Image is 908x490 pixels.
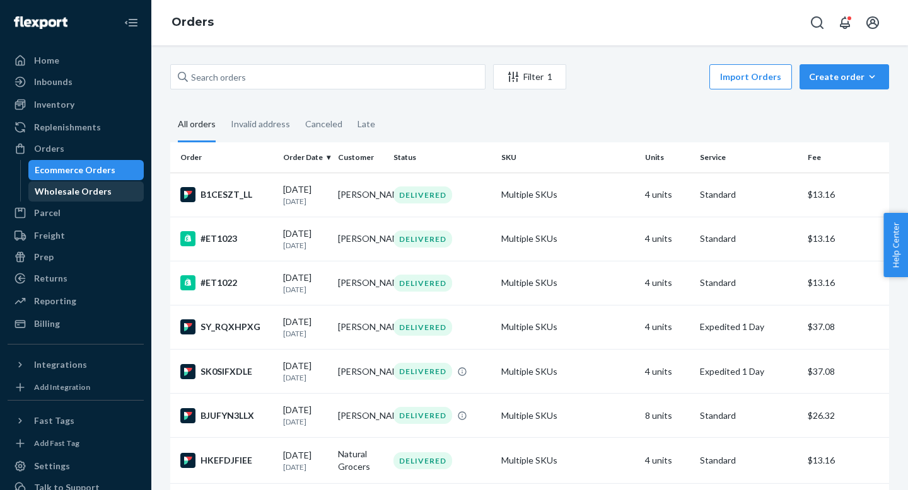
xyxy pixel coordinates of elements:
div: Billing [34,317,60,330]
p: Standard [700,454,798,467]
div: DELIVERED [393,452,452,469]
div: Create order [809,71,880,83]
div: Integrations [34,358,87,371]
th: SKU [496,142,640,173]
th: Units [640,142,695,173]
div: HKEFDJFIEE [180,453,273,468]
div: DELIVERED [393,275,452,292]
th: Fee [803,142,889,173]
td: $13.16 [803,438,889,484]
button: Filter [493,64,566,89]
a: Ecommerce Orders [28,160,144,180]
div: B1CESZT_LL [180,187,273,202]
th: Order [170,142,278,173]
a: Add Fast Tag [8,436,144,451]
div: Prep [34,251,54,263]
a: Settings [8,456,144,476]
td: $37.08 [803,305,889,349]
div: Replenishments [34,121,101,134]
p: Standard [700,409,798,422]
a: Returns [8,268,144,288]
td: Multiple SKUs [496,394,640,438]
div: [DATE] [283,227,328,251]
div: Customer [338,152,383,162]
div: DELIVERED [393,319,452,336]
div: BJUFYN3LLX [180,408,273,423]
button: Create order [800,64,889,89]
a: Orders [172,15,214,29]
div: [DATE] [283,360,328,383]
th: Status [388,142,496,173]
td: Multiple SKUs [496,217,640,261]
p: Standard [700,276,798,289]
div: Add Fast Tag [34,438,79,448]
div: Settings [34,460,70,472]
td: $13.16 [803,217,889,261]
a: Orders [8,139,144,159]
button: Open notifications [832,10,858,35]
td: 4 units [640,350,695,394]
td: $13.16 [803,261,889,305]
button: Open Search Box [805,10,830,35]
a: Inventory [8,94,144,115]
img: Flexport logo [14,16,67,29]
div: Add Integration [34,382,90,392]
td: 4 units [640,217,695,261]
p: [DATE] [283,372,328,383]
td: [PERSON_NAME] [333,305,388,349]
td: Multiple SKUs [496,261,640,305]
div: Reporting [34,295,76,307]
div: SK0SIFXDLE [180,364,273,379]
div: Late [358,108,375,140]
div: #ET1022 [180,275,273,290]
a: Wholesale Orders [28,181,144,202]
p: Expedited 1 Day [700,365,798,378]
div: Inventory [34,98,74,111]
div: #ET1023 [180,231,273,246]
button: Integrations [8,355,144,375]
div: [DATE] [283,183,328,207]
div: Home [34,54,59,67]
span: Help Center [883,213,908,277]
div: DELIVERED [393,363,452,380]
td: 4 units [640,438,695,484]
td: 4 units [640,305,695,349]
div: [DATE] [283,449,328,472]
p: [DATE] [283,416,328,427]
div: Returns [34,272,67,285]
a: Parcel [8,203,144,223]
ol: breadcrumbs [161,4,224,41]
p: [DATE] [283,196,328,207]
div: Inbounds [34,76,73,88]
div: Canceled [305,108,342,140]
td: [PERSON_NAME] [333,261,388,305]
button: Close Navigation [119,10,144,35]
td: [PERSON_NAME] [333,173,388,217]
td: Natural Grocers [333,438,388,484]
td: Multiple SKUs [496,305,640,349]
div: DELIVERED [393,407,452,424]
p: Standard [700,232,798,245]
td: 4 units [640,261,695,305]
div: All orders [178,108,216,142]
button: Fast Tags [8,411,144,431]
a: Home [8,50,144,71]
div: [DATE] [283,316,328,339]
td: Multiple SKUs [496,438,640,484]
div: [DATE] [283,404,328,427]
p: [DATE] [283,284,328,295]
p: Standard [700,188,798,201]
p: [DATE] [283,240,328,251]
div: [DATE] [283,271,328,295]
div: Ecommerce Orders [35,164,115,176]
div: Filter [494,71,566,83]
button: Import Orders [709,64,792,89]
a: Inbounds [8,72,144,92]
td: [PERSON_NAME] [333,394,388,438]
td: [PERSON_NAME] [333,350,388,394]
div: 1 [547,71,552,83]
div: Fast Tags [34,414,74,427]
td: $13.16 [803,173,889,217]
p: [DATE] [283,328,328,339]
p: [DATE] [283,462,328,472]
